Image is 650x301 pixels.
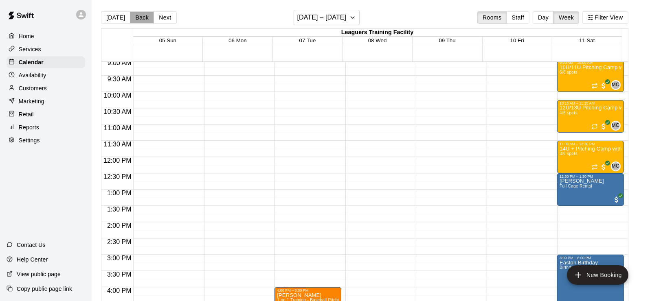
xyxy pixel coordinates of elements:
button: 05 Sun [159,37,176,44]
div: Miguel Cienfuegos [611,161,621,171]
p: View public page [17,270,61,278]
span: 9:00 AM [105,59,134,66]
h6: [DATE] – [DATE] [297,12,347,23]
span: MC [612,122,619,130]
button: Back [130,11,154,24]
button: 06 Mon [228,37,246,44]
p: Reports [19,123,39,131]
button: Week [553,11,579,24]
span: All customers have paid [613,196,621,204]
button: Rooms [477,11,507,24]
span: 1:30 PM [105,206,134,213]
p: Home [19,32,34,40]
a: Settings [7,134,85,146]
div: Miguel Cienfuegos [611,121,621,131]
button: Filter View [582,11,628,24]
span: MC [612,162,619,170]
div: 11:30 AM – 12:30 PM [560,142,621,146]
span: 1:00 PM [105,190,134,196]
div: 11:30 AM – 12:30 PM: 14U + Pitching Camp with Miguel Cienfuegos [557,141,624,173]
span: Recurring event [591,83,598,89]
span: Birthday Party Rental [560,265,601,270]
span: Full Cage Rental [560,184,592,188]
button: [DATE] [101,11,130,24]
div: 9:00 AM – 10:00 AM: 10U/11U Pitching Camp with Miguel Cienfuegos [557,59,624,92]
a: Customers [7,82,85,94]
p: Help Center [17,255,48,264]
p: Retail [19,110,34,118]
div: 9:00 AM – 10:00 AM [560,61,621,65]
div: 4:00 PM – 5:00 PM [277,288,338,292]
a: Home [7,30,85,42]
span: All customers have paid [599,163,608,171]
span: 3:00 PM [105,255,134,262]
span: 10:30 AM [102,108,134,115]
span: 2:30 PM [105,238,134,245]
a: Reports [7,121,85,133]
div: Miguel Cienfuegos [611,80,621,90]
span: 10:00 AM [102,92,134,99]
button: 07 Tue [299,37,316,44]
button: 11 Sat [579,37,595,44]
p: Services [19,45,41,53]
button: Next [154,11,176,24]
span: 9:30 AM [105,76,134,83]
span: 3:30 PM [105,271,134,278]
button: Day [533,11,554,24]
span: Miguel Cienfuegos [614,121,621,131]
p: Calendar [19,58,44,66]
span: All customers have paid [599,82,608,90]
span: 3/6 spots filled [560,151,578,156]
button: 10 Fri [510,37,524,44]
div: 12:30 PM – 1:30 PM [560,174,621,179]
button: add [567,265,628,285]
span: MC [612,81,619,89]
span: 6/6 spots filled [560,70,578,74]
div: Leaguers Training Facility [133,29,622,37]
button: 09 Thu [439,37,456,44]
span: 12:30 PM [101,173,133,180]
span: Recurring event [591,164,598,170]
p: Marketing [19,97,44,105]
button: 08 Wed [368,37,387,44]
a: Retail [7,108,85,120]
span: Miguel Cienfuegos [614,161,621,171]
div: 10:15 AM – 11:15 AM [560,101,621,105]
span: 4:00 PM [105,287,134,294]
div: Marketing [7,95,85,107]
span: 11:00 AM [102,124,134,131]
a: Availability [7,69,85,81]
button: Staff [507,11,530,24]
span: Miguel Cienfuegos [614,80,621,90]
p: Contact Us [17,241,46,249]
a: Calendar [7,56,85,68]
span: 12:00 PM [101,157,133,164]
a: Services [7,43,85,55]
button: [DATE] – [DATE] [294,10,360,25]
span: Recurring event [591,123,598,130]
span: 2:00 PM [105,222,134,229]
p: Availability [19,71,46,79]
p: Copy public page link [17,285,72,293]
div: 12:30 PM – 1:30 PM: Robert Ricci [557,173,624,206]
div: 3:00 PM – 6:00 PM [560,256,621,260]
span: 11:30 AM [102,141,134,148]
p: Settings [19,136,40,144]
span: All customers have paid [599,122,608,131]
span: 4/6 spots filled [560,111,578,115]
